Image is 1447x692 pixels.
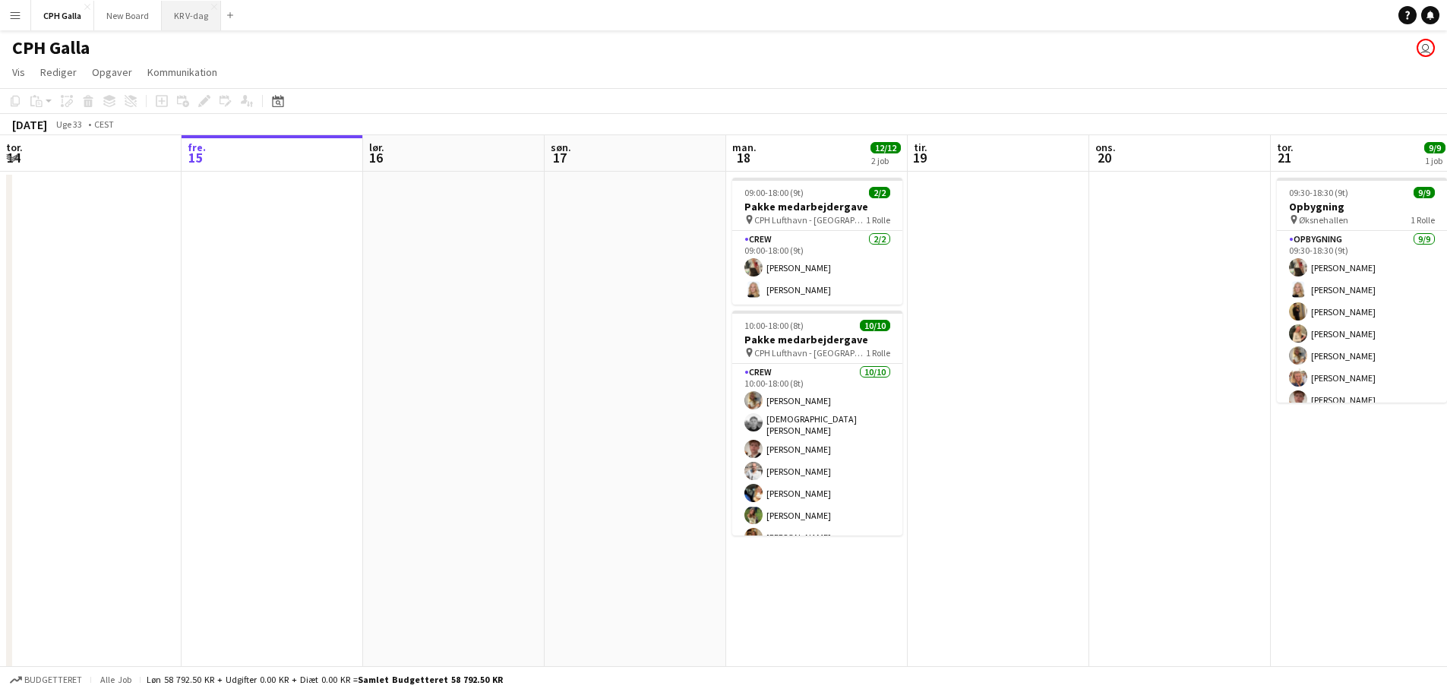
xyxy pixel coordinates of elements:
[914,141,927,154] span: tir.
[1289,187,1348,198] span: 09:30-18:30 (9t)
[141,62,223,82] a: Kommunikation
[1299,214,1348,226] span: Øksnehallen
[92,65,132,79] span: Opgaver
[732,200,902,213] h3: Pakke medarbejdergave
[31,1,94,30] button: CPH Galla
[754,214,866,226] span: CPH Lufthavn - [GEOGRAPHIC_DATA]
[50,118,88,130] span: Uge 33
[147,65,217,79] span: Kommunikation
[188,141,206,154] span: fre.
[1414,187,1435,198] span: 9/9
[34,62,83,82] a: Rediger
[185,149,206,166] span: 15
[369,141,384,154] span: lør.
[1425,155,1445,166] div: 1 job
[1095,141,1116,154] span: ons.
[551,141,571,154] span: søn.
[6,62,31,82] a: Vis
[548,149,571,166] span: 17
[162,1,221,30] button: KR V-dag
[6,141,23,154] span: tor.
[86,62,138,82] a: Opgaver
[1277,231,1447,463] app-card-role: Opbygning9/909:30-18:30 (9t)[PERSON_NAME][PERSON_NAME][PERSON_NAME][PERSON_NAME][PERSON_NAME][PER...
[754,347,866,359] span: CPH Lufthavn - [GEOGRAPHIC_DATA]
[732,311,902,536] app-job-card: 10:00-18:00 (8t)10/10Pakke medarbejdergave CPH Lufthavn - [GEOGRAPHIC_DATA]1 RolleCrew10/1010:00-...
[40,65,77,79] span: Rediger
[1277,178,1447,403] app-job-card: 09:30-18:30 (9t)9/9Opbygning Øksnehallen1 RolleOpbygning9/909:30-18:30 (9t)[PERSON_NAME][PERSON_N...
[730,149,757,166] span: 18
[860,320,890,331] span: 10/10
[1424,142,1445,153] span: 9/9
[12,65,25,79] span: Vis
[1093,149,1116,166] span: 20
[732,364,902,618] app-card-role: Crew10/1010:00-18:00 (8t)[PERSON_NAME][DEMOGRAPHIC_DATA][PERSON_NAME][PERSON_NAME][PERSON_NAME][P...
[1275,149,1294,166] span: 21
[744,187,804,198] span: 09:00-18:00 (9t)
[871,155,900,166] div: 2 job
[732,178,902,305] app-job-card: 09:00-18:00 (9t)2/2Pakke medarbejdergave CPH Lufthavn - [GEOGRAPHIC_DATA]1 RolleCrew2/209:00-18:0...
[97,674,134,685] span: Alle job
[866,347,890,359] span: 1 Rolle
[866,214,890,226] span: 1 Rolle
[744,320,804,331] span: 10:00-18:00 (8t)
[732,141,757,154] span: man.
[8,671,84,688] button: Budgetteret
[367,149,384,166] span: 16
[12,36,90,59] h1: CPH Galla
[1411,214,1435,226] span: 1 Rolle
[732,333,902,346] h3: Pakke medarbejdergave
[1277,141,1294,154] span: tor.
[732,231,902,305] app-card-role: Crew2/209:00-18:00 (9t)[PERSON_NAME][PERSON_NAME]
[869,187,890,198] span: 2/2
[24,675,82,685] span: Budgetteret
[147,674,503,685] div: Løn 58 792.50 KR + Udgifter 0.00 KR + Diæt 0.00 KR =
[1417,39,1435,57] app-user-avatar: Carla Sørensen
[94,118,114,130] div: CEST
[870,142,901,153] span: 12/12
[358,674,503,685] span: Samlet budgetteret 58 792.50 KR
[1277,200,1447,213] h3: Opbygning
[4,149,23,166] span: 14
[911,149,927,166] span: 19
[12,117,47,132] div: [DATE]
[94,1,162,30] button: New Board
